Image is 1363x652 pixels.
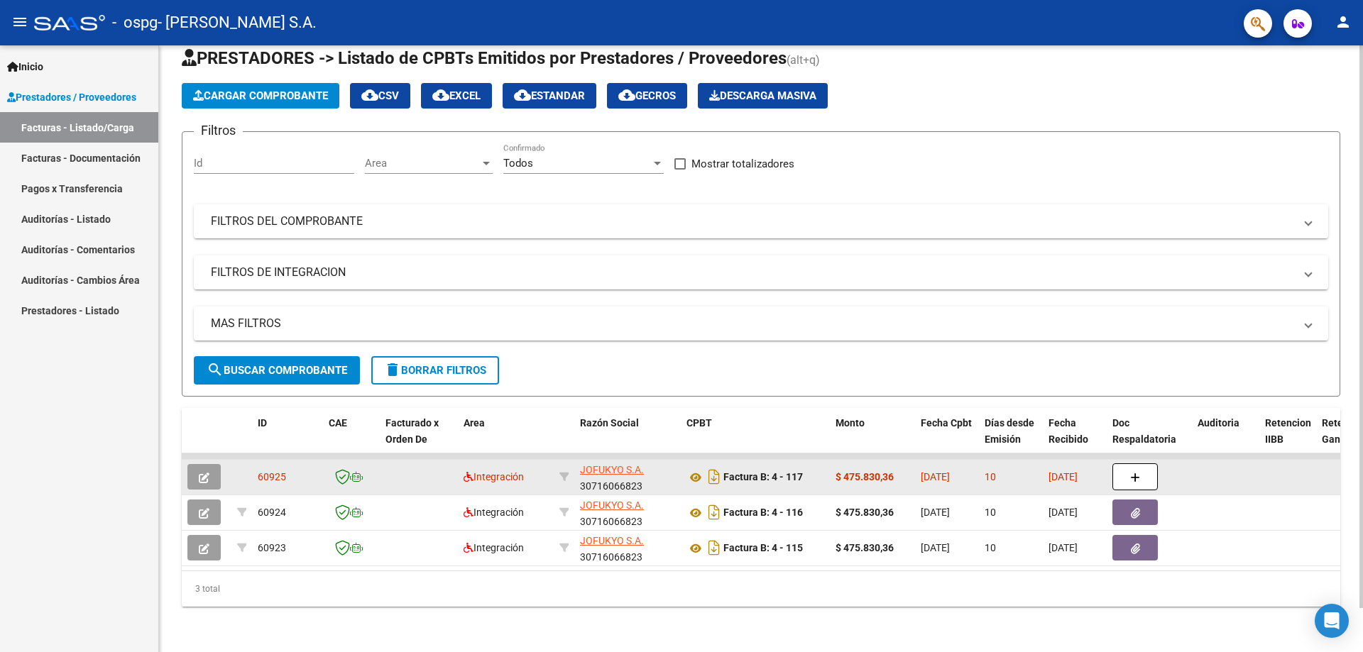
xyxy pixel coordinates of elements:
[211,214,1294,229] mat-panel-title: FILTROS DEL COMPROBANTE
[464,471,524,482] span: Integración
[1112,417,1176,445] span: Doc Respaldatoria
[503,83,596,109] button: Estandar
[194,356,360,385] button: Buscar Comprobante
[618,89,676,102] span: Gecros
[580,464,644,475] span: JOFUKYO S.A.
[258,542,286,553] span: 60923
[385,417,439,445] span: Facturado x Orden De
[985,471,996,482] span: 10
[211,316,1294,331] mat-panel-title: MAS FILTROS
[7,89,136,105] span: Prestadores / Proveedores
[580,497,675,527] div: 30716066823
[384,364,486,377] span: Borrar Filtros
[182,48,787,68] span: PRESTADORES -> Listado de CPBTs Emitidos por Prestadores / Proveedores
[1335,13,1352,31] mat-icon: person
[580,417,639,429] span: Razón Social
[1043,408,1107,470] datatable-header-cell: Fecha Recibido
[836,542,894,553] strong: $ 475.830,36
[371,356,499,385] button: Borrar Filtros
[1107,408,1192,470] datatable-header-cell: Doc Respaldatoria
[258,471,286,482] span: 60925
[1049,417,1088,445] span: Fecha Recibido
[574,408,681,470] datatable-header-cell: Razón Social
[1265,417,1311,445] span: Retencion IIBB
[432,87,449,104] mat-icon: cloud_download
[921,542,950,553] span: [DATE]
[158,7,317,38] span: - [PERSON_NAME] S.A.
[915,408,979,470] datatable-header-cell: Fecha Cpbt
[194,204,1328,238] mat-expansion-panel-header: FILTROS DEL COMPROBANTE
[194,306,1328,341] mat-expansion-panel-header: MAS FILTROS
[361,89,399,102] span: CSV
[607,83,687,109] button: Gecros
[1049,542,1078,553] span: [DATE]
[985,507,996,518] span: 10
[207,364,347,377] span: Buscar Comprobante
[723,507,803,519] strong: Factura B: 4 - 116
[503,157,533,170] span: Todos
[207,361,224,378] mat-icon: search
[698,83,828,109] app-download-masive: Descarga masiva de comprobantes (adjuntos)
[458,408,554,470] datatable-header-cell: Area
[985,417,1034,445] span: Días desde Emisión
[329,417,347,429] span: CAE
[836,471,894,482] strong: $ 475.830,36
[194,255,1328,289] mat-expansion-panel-header: FILTROS DE INTEGRACION
[836,507,894,518] strong: $ 475.830,36
[698,83,828,109] button: Descarga Masiva
[618,87,635,104] mat-icon: cloud_download
[709,89,816,102] span: Descarga Masiva
[211,265,1294,280] mat-panel-title: FILTROS DE INTEGRACION
[979,408,1043,470] datatable-header-cell: Días desde Emisión
[580,499,644,511] span: JOFUKYO S.A.
[258,507,286,518] span: 60924
[193,89,328,102] span: Cargar Comprobante
[1315,604,1349,638] div: Open Intercom Messenger
[514,89,585,102] span: Estandar
[836,417,865,429] span: Monto
[432,89,481,102] span: EXCEL
[580,535,644,546] span: JOFUKYO S.A.
[464,542,524,553] span: Integración
[421,83,492,109] button: EXCEL
[921,507,950,518] span: [DATE]
[921,417,972,429] span: Fecha Cpbt
[985,542,996,553] span: 10
[514,87,531,104] mat-icon: cloud_download
[1049,507,1078,518] span: [DATE]
[365,157,480,170] span: Area
[112,7,158,38] span: - ospg
[182,571,1340,607] div: 3 total
[182,83,339,109] button: Cargar Comprobante
[384,361,401,378] mat-icon: delete
[252,408,323,470] datatable-header-cell: ID
[580,533,675,563] div: 30716066823
[194,121,243,140] h3: Filtros
[1192,408,1259,470] datatable-header-cell: Auditoria
[830,408,915,470] datatable-header-cell: Monto
[580,462,675,492] div: 30716066823
[464,507,524,518] span: Integración
[1198,417,1239,429] span: Auditoria
[787,53,820,67] span: (alt+q)
[1049,471,1078,482] span: [DATE]
[723,472,803,483] strong: Factura B: 4 - 117
[380,408,458,470] datatable-header-cell: Facturado x Orden De
[361,87,378,104] mat-icon: cloud_download
[686,417,712,429] span: CPBT
[7,59,43,74] span: Inicio
[921,471,950,482] span: [DATE]
[705,465,723,488] i: Descargar documento
[464,417,485,429] span: Area
[705,501,723,524] i: Descargar documento
[350,83,410,109] button: CSV
[705,536,723,559] i: Descargar documento
[1259,408,1316,470] datatable-header-cell: Retencion IIBB
[323,408,380,470] datatable-header-cell: CAE
[723,543,803,554] strong: Factura B: 4 - 115
[681,408,830,470] datatable-header-cell: CPBT
[258,417,267,429] span: ID
[11,13,28,31] mat-icon: menu
[691,155,794,172] span: Mostrar totalizadores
